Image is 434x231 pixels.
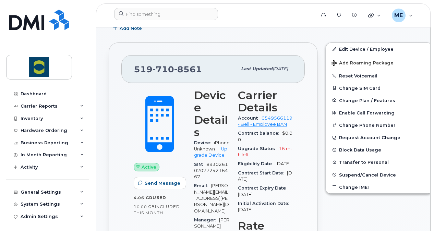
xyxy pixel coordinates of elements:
span: Manager [194,217,219,222]
h3: Carrier Details [238,89,292,114]
span: used [153,195,166,200]
div: Maria Espinoza [387,9,418,22]
div: Quicklinks [363,9,386,22]
button: Request Account Change [326,131,432,144]
span: Initial Activation Date [238,201,292,206]
span: 519 [134,64,202,74]
button: Enable Call Forwarding [326,107,432,119]
button: Add Roaming Package [326,56,432,70]
span: 8561 [174,64,202,74]
span: Change Plan / Features [339,98,395,103]
button: Change SIM Card [326,82,432,94]
span: Eligibility Date [238,161,276,166]
button: Transfer to Personal [326,156,432,168]
span: 710 [153,64,174,74]
span: Contract Expiry Date [238,185,290,191]
span: Add Roaming Package [331,60,394,67]
button: Change IMEI [326,181,432,193]
a: Edit Device / Employee [326,43,432,55]
button: Add Note [109,22,148,34]
span: [DATE] [238,192,253,197]
button: Change Phone Number [326,119,432,131]
span: Send Message [145,180,180,186]
button: Send Message [134,177,186,189]
span: [DATE] [273,66,288,71]
span: [PERSON_NAME][EMAIL_ADDRESS][PERSON_NAME][DOMAIN_NAME] [194,183,229,213]
span: Suspend/Cancel Device [339,172,396,177]
span: Contract Start Date [238,170,287,175]
span: ME [394,11,403,20]
span: Device [194,140,214,145]
span: Enable Call Forwarding [339,110,395,115]
span: Account [238,115,262,121]
span: [DATE] [276,161,290,166]
button: Suspend/Cancel Device [326,169,432,181]
a: 0549566119 - Bell - Employee BAN [238,115,292,127]
span: Active [142,164,156,170]
span: Add Note [120,25,142,32]
button: Block Data Usage [326,144,432,156]
span: 10.00 GB [134,204,155,209]
span: [DATE] [238,207,253,212]
span: Email [194,183,211,188]
span: 89302610207724216467 [194,162,228,180]
h3: Device Details [194,89,230,138]
span: Upgrade Status [238,146,279,151]
span: Last updated [241,66,273,71]
span: included this month [134,204,180,215]
button: Reset Voicemail [326,70,432,82]
span: SIM [194,162,206,167]
button: Change Plan / Features [326,94,432,107]
span: $0.00 [238,131,292,142]
input: Find something... [114,8,218,20]
span: 4.06 GB [134,195,153,200]
span: Contract balance [238,131,282,136]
